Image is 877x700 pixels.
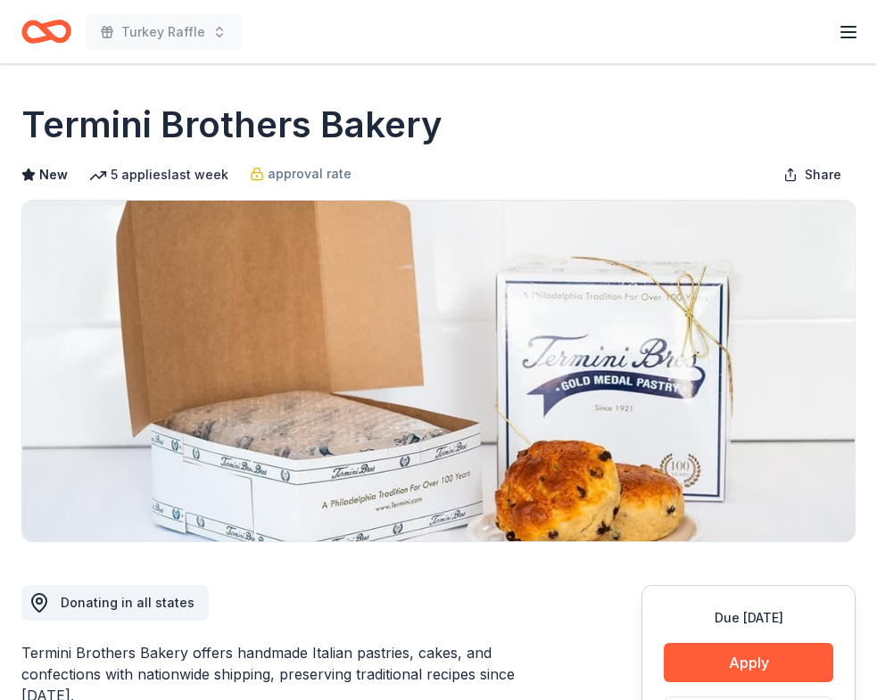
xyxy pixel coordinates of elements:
span: approval rate [268,163,352,185]
span: Donating in all states [61,595,194,610]
button: Share [769,157,856,193]
div: Due [DATE] [664,607,833,629]
button: Turkey Raffle [86,14,241,50]
h1: Termini Brothers Bakery [21,100,443,150]
a: Home [21,11,71,53]
div: 5 applies last week [89,164,228,185]
span: New [39,164,68,185]
span: Turkey Raffle [121,21,205,43]
img: Image for Termini Brothers Bakery [22,201,855,541]
button: Apply [664,643,833,682]
span: Share [805,164,841,185]
a: approval rate [250,163,352,185]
